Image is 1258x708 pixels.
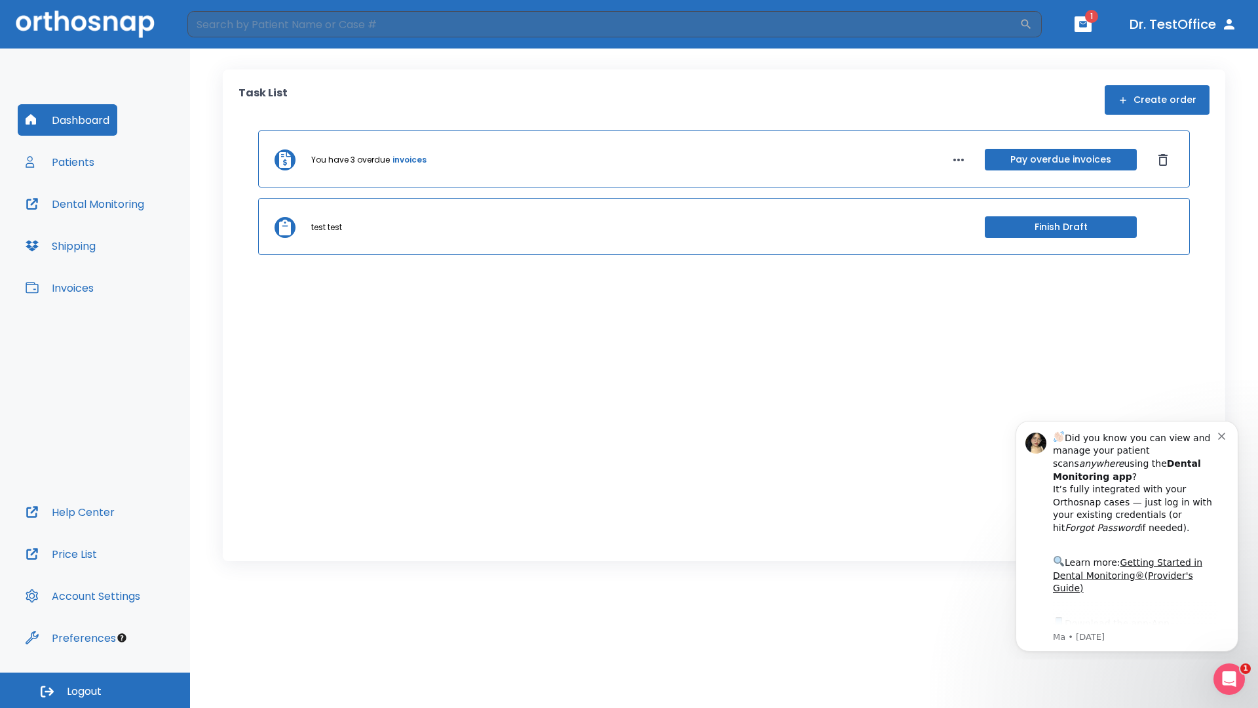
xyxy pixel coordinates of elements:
[1240,663,1251,674] span: 1
[985,149,1137,170] button: Pay overdue invoices
[18,188,152,220] button: Dental Monitoring
[222,20,233,31] button: Dismiss notification
[57,222,222,234] p: Message from Ma, sent 6w ago
[1105,85,1210,115] button: Create order
[57,206,222,273] div: Download the app: | ​ Let us know if you need help getting started!
[18,146,102,178] button: Patients
[238,85,288,115] p: Task List
[116,632,128,644] div: Tooltip anchor
[18,538,105,570] button: Price List
[18,496,123,528] button: Help Center
[996,409,1258,659] iframe: Intercom notifications message
[311,222,342,233] p: test test
[187,11,1020,37] input: Search by Patient Name or Case #
[18,272,102,304] button: Invoices
[18,580,148,612] button: Account Settings
[311,154,390,166] p: You have 3 overdue
[1213,663,1245,695] iframe: Intercom live chat
[18,104,117,136] button: Dashboard
[985,216,1137,238] button: Finish Draft
[392,154,427,166] a: invoices
[16,10,155,37] img: Orthosnap
[67,684,102,699] span: Logout
[18,622,124,654] button: Preferences
[1153,149,1173,170] button: Dismiss
[57,209,174,233] a: App Store
[1085,10,1098,23] span: 1
[1124,12,1242,36] button: Dr. TestOffice
[18,230,104,262] button: Shipping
